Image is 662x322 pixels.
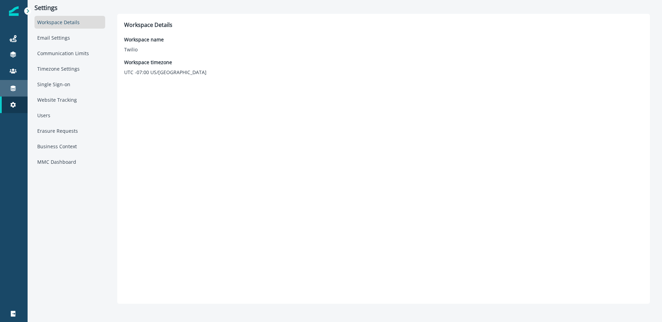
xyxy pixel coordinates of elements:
[34,47,105,60] div: Communication Limits
[124,36,164,43] p: Workspace name
[124,69,207,76] p: UTC -07:00 US/[GEOGRAPHIC_DATA]
[34,16,105,29] div: Workspace Details
[34,78,105,91] div: Single Sign-on
[34,62,105,75] div: Timezone Settings
[34,93,105,106] div: Website Tracking
[34,31,105,44] div: Email Settings
[34,109,105,122] div: Users
[34,155,105,168] div: MMC Dashboard
[34,140,105,153] div: Business Context
[124,59,207,66] p: Workspace timezone
[34,124,105,137] div: Erasure Requests
[34,4,105,12] p: Settings
[124,46,164,53] p: Twilio
[9,6,19,16] img: Inflection
[124,21,643,29] p: Workspace Details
